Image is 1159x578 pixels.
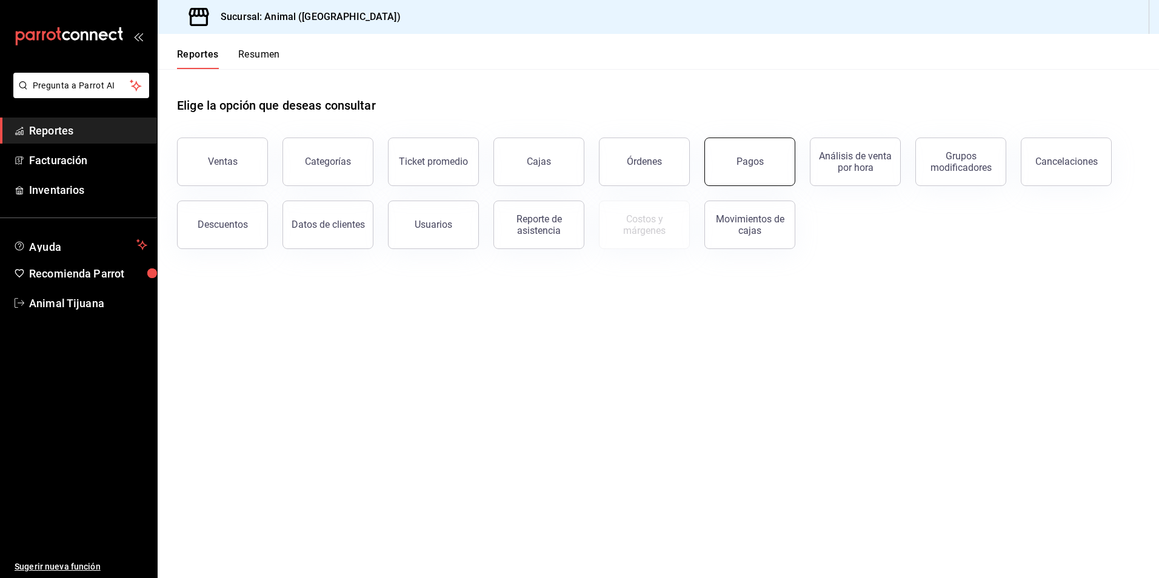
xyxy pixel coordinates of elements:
[29,238,132,252] span: Ayuda
[29,265,147,282] span: Recomienda Parrot
[29,122,147,139] span: Reportes
[177,96,376,115] h1: Elige la opción que deseas consultar
[15,560,147,573] span: Sugerir nueva función
[177,48,280,69] div: navigation tabs
[1035,156,1098,167] div: Cancelaciones
[923,150,998,173] div: Grupos modificadores
[527,156,551,167] div: Cajas
[736,156,764,167] div: Pagos
[493,138,584,186] button: Cajas
[29,295,147,311] span: Animal Tijuana
[29,182,147,198] span: Inventarios
[177,138,268,186] button: Ventas
[818,150,893,173] div: Análisis de venta por hora
[177,48,219,69] button: Reportes
[915,138,1006,186] button: Grupos modificadores
[704,201,795,249] button: Movimientos de cajas
[1021,138,1112,186] button: Cancelaciones
[501,213,576,236] div: Reporte de asistencia
[292,219,365,230] div: Datos de clientes
[388,201,479,249] button: Usuarios
[627,156,662,167] div: Órdenes
[198,219,248,230] div: Descuentos
[211,10,401,24] h3: Sucursal: Animal ([GEOGRAPHIC_DATA])
[238,48,280,69] button: Resumen
[29,152,147,168] span: Facturación
[13,73,149,98] button: Pregunta a Parrot AI
[388,138,479,186] button: Ticket promedio
[133,32,143,41] button: open_drawer_menu
[282,138,373,186] button: Categorías
[282,201,373,249] button: Datos de clientes
[599,201,690,249] button: Contrata inventarios para ver este reporte
[607,213,682,236] div: Costos y márgenes
[305,156,351,167] div: Categorías
[704,138,795,186] button: Pagos
[208,156,238,167] div: Ventas
[810,138,901,186] button: Análisis de venta por hora
[177,201,268,249] button: Descuentos
[599,138,690,186] button: Órdenes
[399,156,468,167] div: Ticket promedio
[493,201,584,249] button: Reporte de asistencia
[415,219,452,230] div: Usuarios
[33,79,130,92] span: Pregunta a Parrot AI
[712,213,787,236] div: Movimientos de cajas
[8,88,149,101] a: Pregunta a Parrot AI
